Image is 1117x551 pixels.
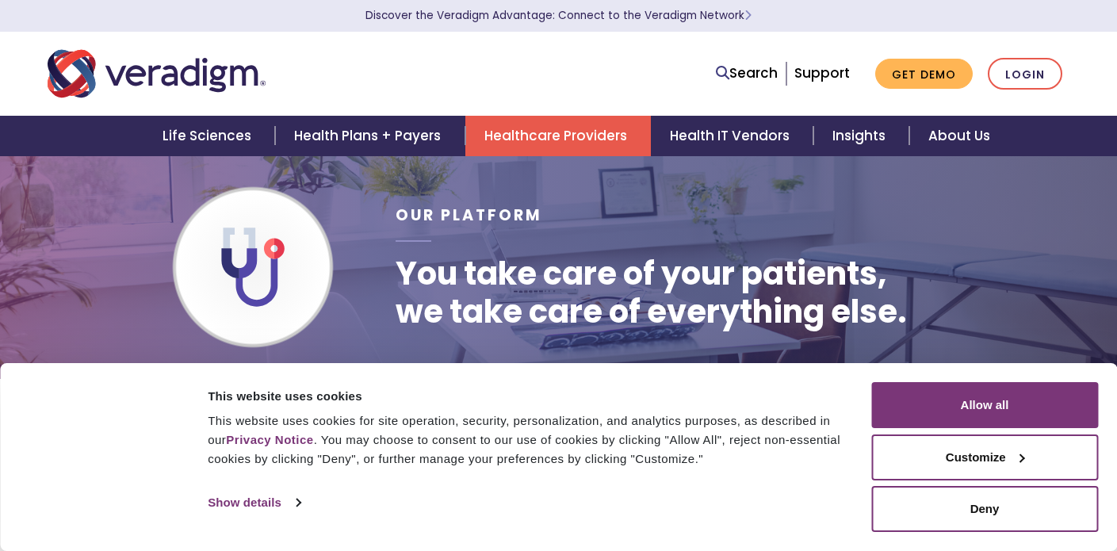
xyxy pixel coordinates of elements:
a: Login [988,58,1062,90]
button: Deny [871,486,1098,532]
a: About Us [909,116,1009,156]
a: Privacy Notice [226,433,313,446]
span: Learn More [744,8,752,23]
span: Our Platform [396,205,542,226]
button: Customize [871,434,1098,480]
a: Health IT Vendors [651,116,813,156]
a: Get Demo [875,59,973,90]
div: This website uses cookies for site operation, security, personalization, and analytics purposes, ... [208,411,853,469]
a: Life Sciences [143,116,275,156]
a: Discover the Veradigm Advantage: Connect to the Veradigm NetworkLearn More [365,8,752,23]
a: Support [794,63,850,82]
a: Healthcare Providers [465,116,651,156]
h1: You take care of your patients, we take care of everything else. [396,254,907,331]
a: Insights [813,116,909,156]
a: Search [716,63,778,84]
button: Allow all [871,382,1098,428]
div: This website uses cookies [208,387,853,406]
a: Health Plans + Payers [275,116,465,156]
a: Show details [208,491,300,515]
img: Veradigm logo [48,48,266,100]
